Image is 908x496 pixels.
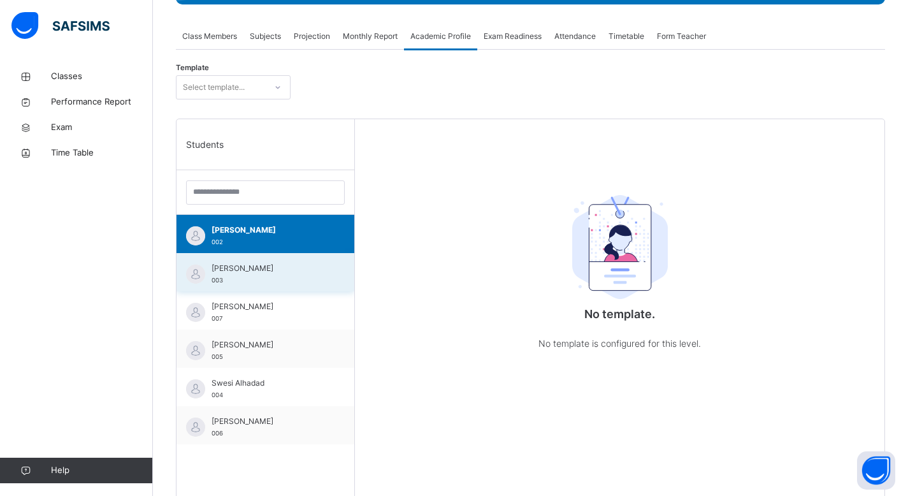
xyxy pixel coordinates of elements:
span: 006 [212,430,223,437]
img: default.svg [186,418,205,437]
span: Exam [51,121,153,134]
span: 004 [212,391,223,398]
div: Select template... [183,75,245,99]
span: Class Members [182,31,237,42]
span: Students [186,138,224,151]
span: Form Teacher [657,31,706,42]
span: 002 [212,238,223,245]
button: Open asap [857,451,895,490]
span: Template [176,62,209,73]
span: [PERSON_NAME] [212,301,326,312]
span: 003 [212,277,223,284]
span: Classes [51,70,153,83]
span: 007 [212,315,222,322]
span: Attendance [554,31,596,42]
span: [PERSON_NAME] [212,263,326,274]
img: student.207b5acb3037b72b59086e8b1a17b1d0.svg [572,195,668,300]
span: Performance Report [51,96,153,108]
span: Time Table [51,147,153,159]
span: Swesi Alhadad [212,377,326,389]
img: default.svg [186,379,205,398]
span: [PERSON_NAME] [212,339,326,351]
p: No template is configured for this level. [538,335,701,351]
span: [PERSON_NAME] [212,224,326,236]
img: default.svg [186,303,205,322]
span: Subjects [250,31,281,42]
span: Timetable [609,31,644,42]
span: Exam Readiness [484,31,542,42]
img: safsims [11,12,110,39]
span: Projection [294,31,330,42]
p: No template. [538,305,701,323]
div: No template. [538,169,701,194]
img: default.svg [186,226,205,245]
img: default.svg [186,265,205,284]
img: default.svg [186,341,205,360]
span: Help [51,464,152,477]
span: [PERSON_NAME] [212,416,326,427]
span: Monthly Report [343,31,398,42]
span: Academic Profile [410,31,471,42]
span: 005 [212,353,223,360]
